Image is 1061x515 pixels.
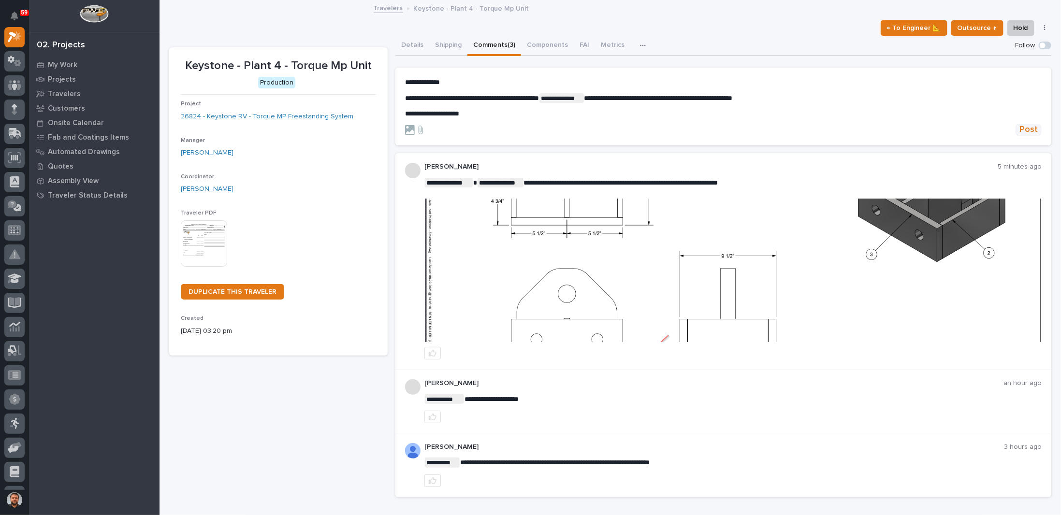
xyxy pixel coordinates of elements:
[189,288,276,295] span: DUPLICATE THIS TRAVELER
[48,162,73,171] p: Quotes
[48,177,99,186] p: Assembly View
[1014,22,1028,34] span: Hold
[1004,443,1042,451] p: 3 hours ago
[48,119,104,128] p: Onsite Calendar
[181,112,353,122] a: 26824 - Keystone RV - Torque MP Freestanding System
[181,138,205,143] span: Manager
[12,12,25,27] div: Notifications59
[4,6,25,26] button: Notifications
[29,86,160,101] a: Travelers
[374,2,403,13] a: Travelers
[181,174,214,180] span: Coordinator
[29,173,160,188] a: Assembly View
[37,40,85,51] div: 02. Projects
[29,72,160,86] a: Projects
[881,20,947,36] button: ← To Engineer 📐
[29,159,160,173] a: Quotes
[574,36,595,56] button: FAI
[48,191,128,200] p: Traveler Status Details
[951,20,1003,36] button: Outsource ↑
[424,474,441,487] button: like this post
[1003,379,1042,387] p: an hour ago
[181,284,284,300] a: DUPLICATE THIS TRAVELER
[29,101,160,115] a: Customers
[29,115,160,130] a: Onsite Calendar
[48,75,76,84] p: Projects
[958,22,997,34] span: Outsource ↑
[21,9,28,16] p: 59
[424,347,441,359] button: like this post
[405,443,421,458] img: AOh14GjpcA6ydKGAvwfezp8OhN30Q3_1BHk5lQOeczEvCIoEuGETHm2tT-JUDAHyqffuBe4ae2BInEDZwLlH3tcCd_oYlV_i4...
[29,188,160,202] a: Traveler Status Details
[29,144,160,159] a: Automated Drawings
[181,315,203,321] span: Created
[1015,42,1035,50] p: Follow
[424,443,1004,451] p: [PERSON_NAME]
[181,101,201,107] span: Project
[521,36,574,56] button: Components
[181,148,233,158] a: [PERSON_NAME]
[181,184,233,194] a: [PERSON_NAME]
[1019,124,1038,135] span: Post
[80,5,108,23] img: Workspace Logo
[467,36,521,56] button: Comments (3)
[1007,20,1034,36] button: Hold
[258,77,295,89] div: Production
[4,490,25,510] button: users-avatar
[29,57,160,72] a: My Work
[181,59,376,73] p: Keystone - Plant 4 - Torque Mp Unit
[48,104,85,113] p: Customers
[181,326,376,336] p: [DATE] 03:20 pm
[887,22,941,34] span: ← To Engineer 📐
[395,36,429,56] button: Details
[181,210,217,216] span: Traveler PDF
[424,379,1003,387] p: [PERSON_NAME]
[48,90,81,99] p: Travelers
[998,163,1042,171] p: 5 minutes ago
[414,2,529,13] p: Keystone - Plant 4 - Torque Mp Unit
[424,163,998,171] p: [PERSON_NAME]
[424,411,441,423] button: like this post
[48,61,77,70] p: My Work
[1016,124,1042,135] button: Post
[48,148,120,157] p: Automated Drawings
[29,130,160,144] a: Fab and Coatings Items
[429,36,467,56] button: Shipping
[595,36,630,56] button: Metrics
[48,133,129,142] p: Fab and Coatings Items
